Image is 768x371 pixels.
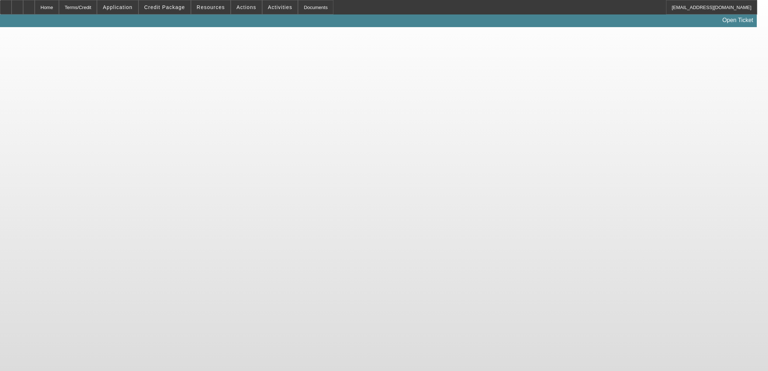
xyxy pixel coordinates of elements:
button: Activities [263,0,298,14]
span: Credit Package [144,4,185,10]
span: Actions [236,4,256,10]
span: Resources [197,4,225,10]
button: Actions [231,0,262,14]
a: Open Ticket [720,14,756,26]
button: Resources [191,0,230,14]
button: Application [97,0,138,14]
button: Credit Package [139,0,191,14]
span: Activities [268,4,293,10]
span: Application [103,4,132,10]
